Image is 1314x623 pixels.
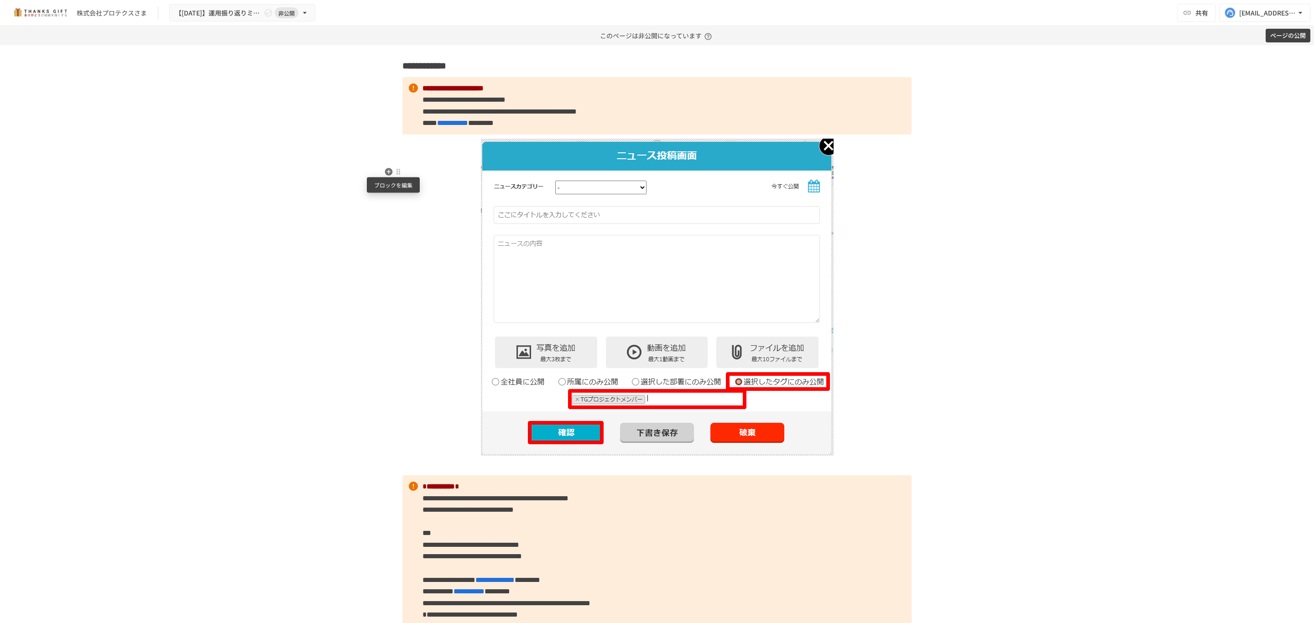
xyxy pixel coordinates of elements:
[600,26,714,45] p: このページは非公開になっています
[481,139,834,456] img: nJRRFHzvCU54BaWnikTss46D9RQXpz2a7mVof5gUsqr
[275,8,298,18] span: 非公開
[1239,7,1296,19] div: [EMAIL_ADDRESS][DOMAIN_NAME]
[1177,4,1215,22] button: 共有
[367,177,420,193] div: ブロックを編集
[1195,8,1208,18] span: 共有
[1266,29,1310,43] button: ページの公開
[169,4,315,22] button: 【[DATE]】運用振り返りミーティング非公開
[175,7,262,19] span: 【[DATE]】運用振り返りミーティング
[11,5,69,20] img: mMP1OxWUAhQbsRWCurg7vIHe5HqDpP7qZo7fRoNLXQh
[77,8,147,18] div: 株式会社プロテクスさま
[1219,4,1310,22] button: [EMAIL_ADDRESS][DOMAIN_NAME]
